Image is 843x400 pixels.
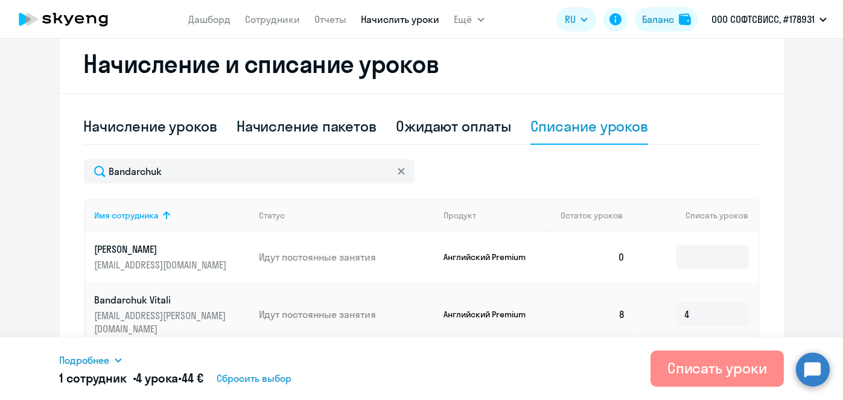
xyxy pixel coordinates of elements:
div: Имя сотрудника [95,210,250,221]
div: Списать уроки [667,358,767,378]
button: Балансbalance [635,7,698,31]
span: Остаток уроков [561,210,623,221]
th: Списать уроков [635,199,758,232]
img: balance [679,13,691,25]
a: Дашборд [189,13,231,25]
span: Ещё [454,12,472,27]
button: ООО СОФТСВИСС, #178931 [705,5,833,34]
div: Ожидают оплаты [396,116,511,136]
p: Bandarchuk Vitali [95,293,230,306]
h5: 1 сотрудник • • [60,370,203,387]
div: Статус [259,210,434,221]
div: Баланс [642,12,674,27]
p: [EMAIL_ADDRESS][PERSON_NAME][DOMAIN_NAME] [95,309,230,335]
button: Ещё [454,7,485,31]
span: Подробнее [60,353,110,367]
p: Английский Premium [444,252,534,262]
div: Статус [259,210,285,221]
a: Bandarchuk Vitali[EMAIL_ADDRESS][PERSON_NAME][DOMAIN_NAME] [95,293,250,335]
span: 4 урока [136,370,178,386]
input: Поиск по имени, email, продукту или статусу [84,159,415,183]
div: Начисление пакетов [237,116,377,136]
p: [PERSON_NAME] [95,243,230,256]
td: 0 [551,232,635,282]
p: Английский Premium [444,309,534,320]
a: Начислить уроки [361,13,440,25]
div: Списание уроков [530,116,649,136]
div: Продукт [444,210,551,221]
h2: Начисление и списание уроков [84,49,760,78]
div: Продукт [444,210,476,221]
p: [EMAIL_ADDRESS][DOMAIN_NAME] [95,258,230,271]
div: Имя сотрудника [95,210,159,221]
td: 8 [551,282,635,346]
button: RU [556,7,596,31]
span: 44 € [182,370,203,386]
p: Идут постоянные занятия [259,250,434,264]
div: Начисление уроков [84,116,217,136]
div: Остаток уроков [561,210,635,221]
a: [PERSON_NAME][EMAIL_ADDRESS][DOMAIN_NAME] [95,243,250,271]
span: RU [565,12,576,27]
p: Идут постоянные занятия [259,308,434,321]
a: Сотрудники [246,13,301,25]
button: Списать уроки [651,351,784,387]
a: Отчеты [315,13,347,25]
p: ООО СОФТСВИСС, #178931 [711,12,815,27]
span: Сбросить выбор [217,371,291,386]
